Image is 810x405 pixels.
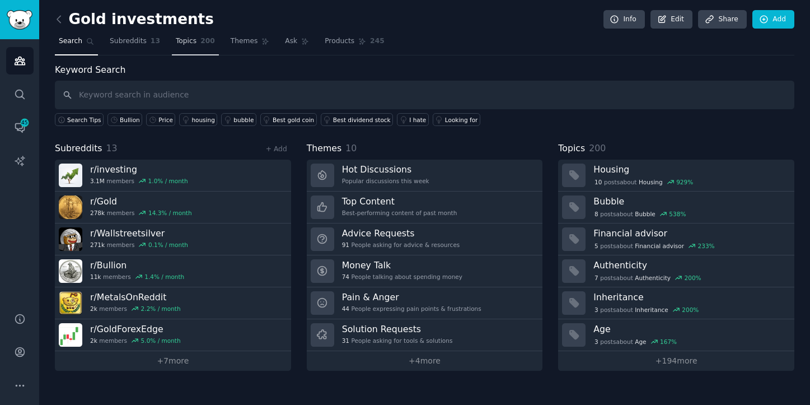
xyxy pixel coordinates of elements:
[151,36,160,46] span: 13
[55,11,214,29] h2: Gold investments
[593,291,786,303] h3: Inheritance
[148,241,188,249] div: 0.1 % / month
[593,337,678,347] div: post s about
[90,273,184,281] div: members
[59,164,82,187] img: investing
[593,177,694,187] div: post s about
[233,116,254,124] div: bubble
[676,178,693,186] div: 929 %
[55,255,291,287] a: r/Bullion11kmembers1.4% / month
[558,319,794,351] a: Age3postsaboutAge167%
[593,195,786,207] h3: Bubble
[558,192,794,224] a: Bubble8postsaboutBubble538%
[179,113,217,126] a: housing
[55,142,102,156] span: Subreddits
[307,255,543,287] a: Money Talk74People talking about spending money
[59,323,82,347] img: GoldForexEdge
[90,177,105,185] span: 3.1M
[669,210,686,218] div: 538 %
[698,242,715,250] div: 233 %
[342,323,453,335] h3: Solution Requests
[90,195,192,207] h3: r/ Gold
[321,113,393,126] a: Best dividend stock
[6,114,34,141] a: 45
[635,210,656,218] span: Bubble
[59,36,82,46] span: Search
[433,113,480,126] a: Looking for
[594,274,598,282] span: 7
[342,273,349,281] span: 74
[594,306,598,314] span: 3
[307,192,543,224] a: Top ContentBest-performing content of past month
[107,113,142,126] a: Bullion
[594,178,602,186] span: 10
[342,291,481,303] h3: Pain & Anger
[90,164,188,175] h3: r/ investing
[285,36,297,46] span: Ask
[90,241,105,249] span: 271k
[148,209,192,217] div: 14.3 % / month
[593,259,786,271] h3: Authenticity
[141,305,181,313] div: 2.2 % / month
[593,227,786,239] h3: Financial advisor
[55,224,291,255] a: r/Wallstreetsilver271kmembers0.1% / month
[342,195,457,207] h3: Top Content
[307,160,543,192] a: Hot DiscussionsPopular discussions this week
[342,305,349,313] span: 44
[307,142,342,156] span: Themes
[635,338,646,346] span: Age
[90,337,181,345] div: members
[90,259,184,271] h3: r/ Bullion
[90,291,181,303] h3: r/ MetalsOnReddit
[59,195,82,219] img: Gold
[90,209,105,217] span: 278k
[307,351,543,371] a: +4more
[342,273,462,281] div: People talking about spending money
[635,274,671,282] span: Authenticity
[342,177,429,185] div: Popular discussions this week
[342,305,481,313] div: People expressing pain points & frustrations
[90,227,188,239] h3: r/ Wallstreetsilver
[589,143,606,153] span: 200
[59,259,82,283] img: Bullion
[90,241,188,249] div: members
[333,116,391,124] div: Best dividend stock
[342,227,460,239] h3: Advice Requests
[55,113,104,126] button: Search Tips
[594,210,598,218] span: 8
[397,113,429,126] a: I hate
[148,177,188,185] div: 1.0 % / month
[342,259,462,271] h3: Money Talk
[90,337,97,345] span: 2k
[55,192,291,224] a: r/Gold278kmembers14.3% / month
[231,36,258,46] span: Themes
[7,10,32,30] img: GummySearch logo
[342,337,453,345] div: People asking for tools & solutions
[172,32,219,55] a: Topics200
[342,241,460,249] div: People asking for advice & resources
[594,338,598,346] span: 3
[90,305,97,313] span: 2k
[59,227,82,251] img: Wallstreetsilver
[593,209,687,219] div: post s about
[144,273,184,281] div: 1.4 % / month
[558,351,794,371] a: +194more
[55,81,794,109] input: Keyword search in audience
[176,36,196,46] span: Topics
[558,287,794,319] a: Inheritance3postsaboutInheritance200%
[698,10,746,29] a: Share
[345,143,357,153] span: 10
[67,116,101,124] span: Search Tips
[158,116,173,124] div: Price
[593,241,715,251] div: post s about
[200,36,215,46] span: 200
[321,32,388,55] a: Products245
[342,337,349,345] span: 31
[603,10,645,29] a: Info
[260,113,317,126] a: Best gold coin
[558,142,585,156] span: Topics
[266,145,287,153] a: + Add
[307,224,543,255] a: Advice Requests91People asking for advice & resources
[660,338,677,346] div: 167 %
[90,209,192,217] div: members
